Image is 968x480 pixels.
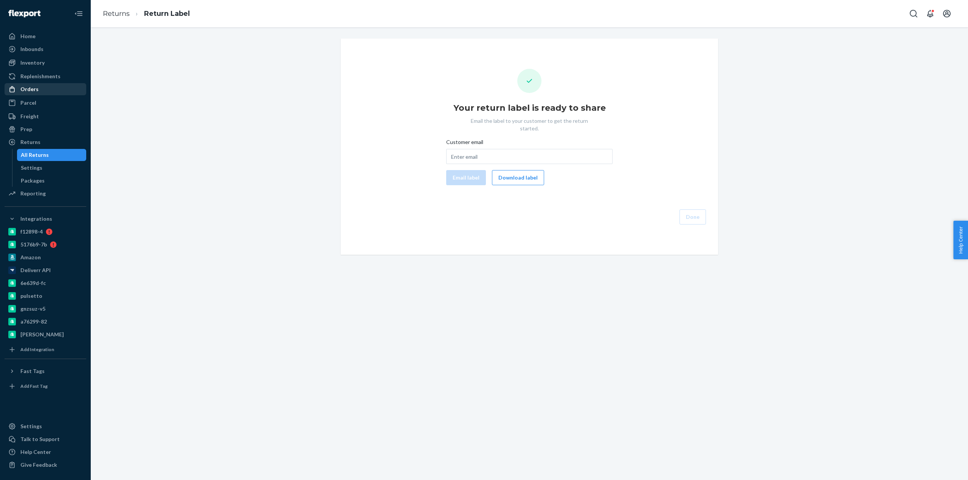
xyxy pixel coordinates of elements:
[20,279,46,287] div: 6e639d-fc
[20,367,45,375] div: Fast Tags
[939,6,954,21] button: Open account menu
[5,264,86,276] a: Deliverr API
[20,99,36,107] div: Parcel
[20,423,42,430] div: Settings
[5,459,86,471] button: Give Feedback
[20,461,57,469] div: Give Feedback
[5,433,86,445] a: Talk to Support
[20,125,32,133] div: Prep
[5,30,86,42] a: Home
[5,226,86,238] a: f12898-4
[5,123,86,135] a: Prep
[71,6,86,21] button: Close Navigation
[5,187,86,200] a: Reporting
[20,383,48,389] div: Add Fast Tag
[5,251,86,263] a: Amazon
[453,102,606,114] h1: Your return label is ready to share
[20,241,47,248] div: 5176b9-7b
[20,228,43,235] div: f12898-4
[446,138,483,149] span: Customer email
[20,318,47,325] div: a76299-82
[906,6,921,21] button: Open Search Box
[20,346,54,353] div: Add Integration
[20,59,45,67] div: Inventory
[20,292,42,300] div: pulsetto
[492,170,544,185] button: Download label
[21,151,49,159] div: All Returns
[463,117,596,132] p: Email the label to your customer to get the return started.
[21,164,42,172] div: Settings
[446,170,486,185] button: Email label
[20,266,51,274] div: Deliverr API
[5,97,86,109] a: Parcel
[20,215,52,223] div: Integrations
[144,9,190,18] a: Return Label
[20,305,45,313] div: gnzsuz-v5
[5,365,86,377] button: Fast Tags
[5,70,86,82] a: Replenishments
[20,85,39,93] div: Orders
[5,57,86,69] a: Inventory
[20,435,60,443] div: Talk to Support
[20,138,40,146] div: Returns
[5,344,86,356] a: Add Integration
[923,6,938,21] button: Open notifications
[17,149,87,161] a: All Returns
[20,190,46,197] div: Reporting
[5,328,86,341] a: [PERSON_NAME]
[20,45,43,53] div: Inbounds
[20,73,60,80] div: Replenishments
[103,9,130,18] a: Returns
[5,43,86,55] a: Inbounds
[20,33,36,40] div: Home
[5,380,86,392] a: Add Fast Tag
[97,3,196,25] ol: breadcrumbs
[17,162,87,174] a: Settings
[5,303,86,315] a: gnzsuz-v5
[5,83,86,95] a: Orders
[20,331,64,338] div: [PERSON_NAME]
[5,420,86,432] a: Settings
[20,113,39,120] div: Freight
[5,316,86,328] a: a76299-82
[20,448,51,456] div: Help Center
[21,177,45,184] div: Packages
[5,110,86,122] a: Freight
[679,209,706,225] button: Done
[8,10,40,17] img: Flexport logo
[446,149,613,164] input: Customer email
[5,446,86,458] a: Help Center
[5,238,86,251] a: 5176b9-7b
[17,175,87,187] a: Packages
[5,290,86,302] a: pulsetto
[953,221,968,259] button: Help Center
[5,277,86,289] a: 6e639d-fc
[20,254,41,261] div: Amazon
[5,213,86,225] button: Integrations
[5,136,86,148] a: Returns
